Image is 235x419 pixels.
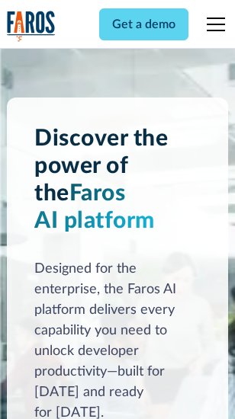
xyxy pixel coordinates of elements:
h1: Discover the power of the [34,125,201,235]
a: home [7,11,56,42]
a: Get a demo [99,8,188,40]
div: menu [198,6,228,43]
span: Faros AI platform [34,182,155,232]
img: Logo of the analytics and reporting company Faros. [7,11,56,42]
